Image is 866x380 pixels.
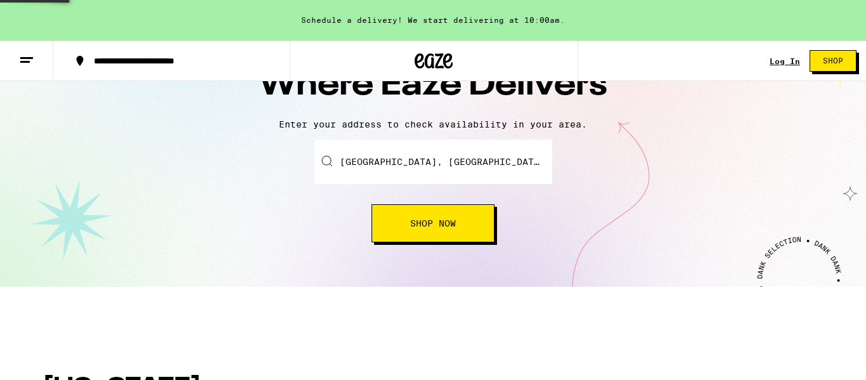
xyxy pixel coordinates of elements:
span: Shop [823,57,843,65]
h1: Where Eaze Delivers [211,63,655,109]
button: Shop Now [372,204,494,242]
p: Enter your address to check availability in your area. [13,119,853,129]
button: Shop [810,50,856,72]
input: Enter your delivery address [314,140,552,184]
span: Shop Now [410,219,456,228]
a: Shop [800,50,866,72]
a: Log In [770,57,800,65]
span: Hi. Need any help? [8,9,91,19]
